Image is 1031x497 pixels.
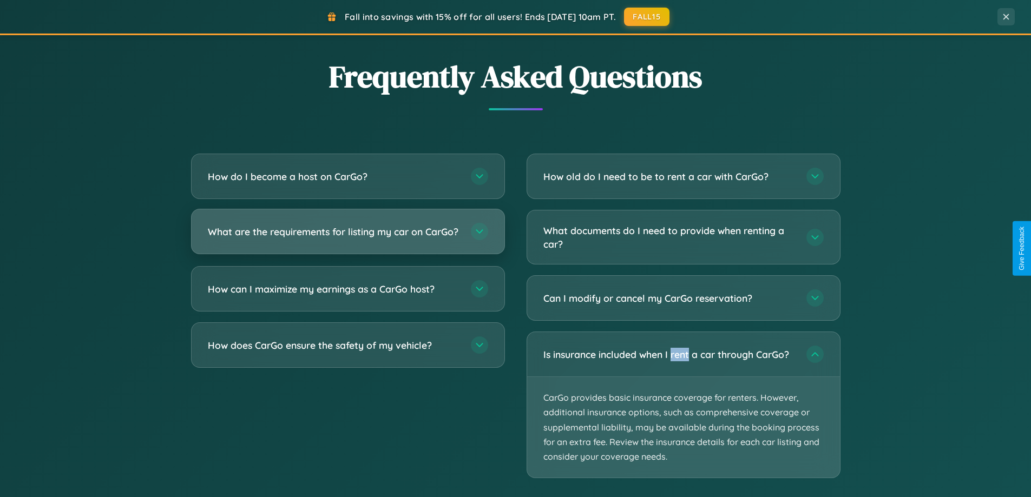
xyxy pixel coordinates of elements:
h3: How old do I need to be to rent a car with CarGo? [543,170,796,183]
div: Give Feedback [1018,227,1026,270]
p: CarGo provides basic insurance coverage for renters. However, additional insurance options, such ... [527,377,840,478]
button: FALL15 [624,8,669,26]
h3: What documents do I need to provide when renting a car? [543,224,796,250]
h2: Frequently Asked Questions [191,56,840,97]
h3: What are the requirements for listing my car on CarGo? [208,225,460,238]
h3: Can I modify or cancel my CarGo reservation? [543,291,796,305]
h3: How do I become a host on CarGo? [208,170,460,183]
h3: How can I maximize my earnings as a CarGo host? [208,282,460,296]
span: Fall into savings with 15% off for all users! Ends [DATE] 10am PT. [345,11,616,22]
h3: Is insurance included when I rent a car through CarGo? [543,348,796,361]
h3: How does CarGo ensure the safety of my vehicle? [208,339,460,352]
